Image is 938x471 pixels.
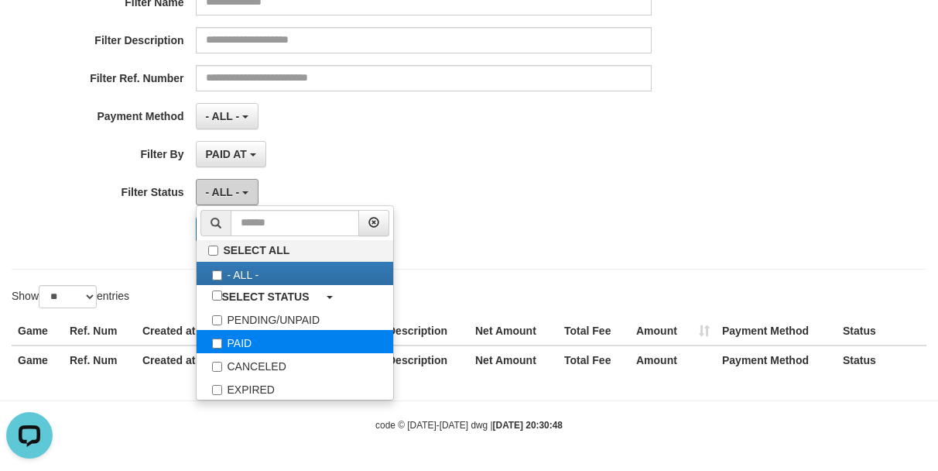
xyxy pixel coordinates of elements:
th: Game [12,346,63,374]
input: SELECT ALL [208,246,218,256]
input: - ALL - [212,270,222,280]
b: SELECT STATUS [222,291,310,303]
th: Amount [630,317,716,346]
th: Status [837,346,926,374]
th: Net Amount [469,346,558,374]
th: Description [382,346,469,374]
input: EXPIRED [212,385,222,395]
label: Show entries [12,285,129,308]
input: PENDING/UNPAID [212,315,222,325]
label: CANCELED [197,353,393,376]
a: SELECT STATUS [197,285,393,307]
label: SELECT ALL [197,240,393,261]
th: Payment Method [716,346,837,374]
label: - ALL - [197,262,393,285]
th: Status [837,317,926,346]
strong: [DATE] 20:30:48 [493,420,563,431]
small: code © [DATE]-[DATE] dwg | [375,420,563,431]
th: Created at [136,346,237,374]
span: - ALL - [206,110,240,122]
th: Ref. Num [63,346,136,374]
input: CANCELED [212,362,222,372]
button: - ALL - [196,103,258,129]
label: EXPIRED [197,376,393,400]
th: Net Amount [469,317,558,346]
label: PENDING/UNPAID [197,307,393,330]
button: - ALL - [196,179,258,205]
button: Open LiveChat chat widget [6,6,53,53]
th: Total Fee [558,317,630,346]
span: PAID AT [206,148,247,160]
select: Showentries [39,285,97,308]
input: SELECT STATUS [212,291,222,301]
th: Ref. Num [63,317,136,346]
th: Game [12,317,63,346]
th: Payment Method [716,317,837,346]
span: - ALL - [206,186,240,198]
input: PAID [212,339,222,349]
th: Total Fee [558,346,630,374]
th: Amount [630,346,716,374]
button: PAID AT [196,141,266,167]
label: PAID [197,330,393,353]
th: Description [382,317,469,346]
th: Created at [136,317,237,346]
